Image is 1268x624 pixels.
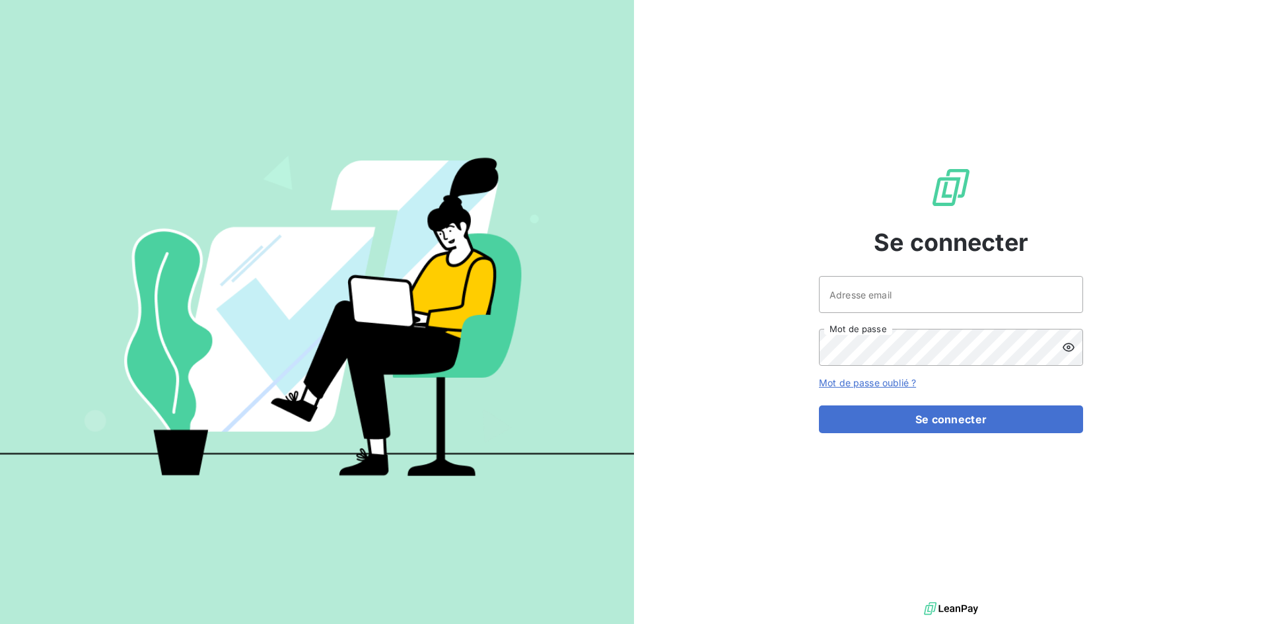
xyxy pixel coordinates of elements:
[819,405,1083,433] button: Se connecter
[874,225,1028,260] span: Se connecter
[930,166,972,209] img: Logo LeanPay
[819,377,916,388] a: Mot de passe oublié ?
[819,276,1083,313] input: placeholder
[924,599,978,619] img: logo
